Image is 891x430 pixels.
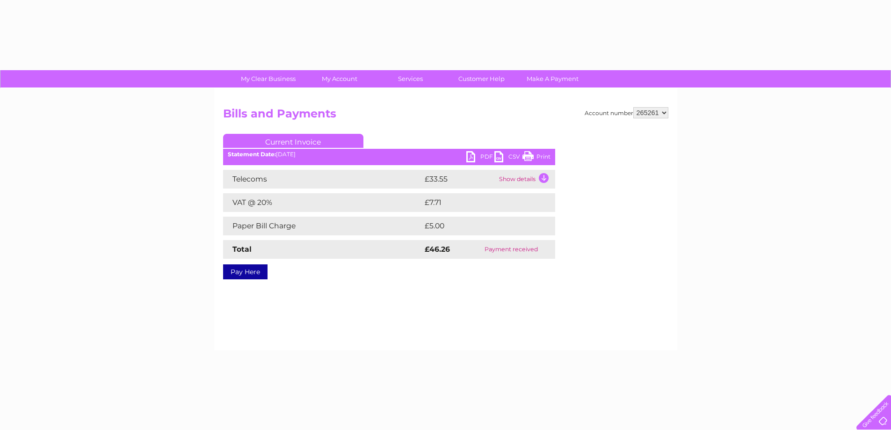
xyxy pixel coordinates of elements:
[223,217,422,235] td: Paper Bill Charge
[223,170,422,189] td: Telecoms
[422,217,534,235] td: £5.00
[223,107,668,125] h2: Bills and Payments
[514,70,591,87] a: Make A Payment
[230,70,307,87] a: My Clear Business
[223,134,363,148] a: Current Invoice
[497,170,555,189] td: Show details
[372,70,449,87] a: Services
[585,107,668,118] div: Account number
[223,193,422,212] td: VAT @ 20%
[422,193,531,212] td: £7.71
[422,170,497,189] td: £33.55
[443,70,520,87] a: Customer Help
[223,151,555,158] div: [DATE]
[228,151,276,158] b: Statement Date:
[494,151,522,165] a: CSV
[466,151,494,165] a: PDF
[301,70,378,87] a: My Account
[522,151,551,165] a: Print
[223,264,268,279] a: Pay Here
[232,245,252,254] strong: Total
[467,240,555,259] td: Payment received
[425,245,450,254] strong: £46.26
